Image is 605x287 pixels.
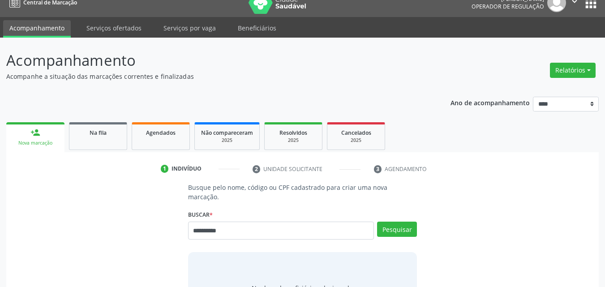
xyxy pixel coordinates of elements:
div: person_add [30,128,40,137]
div: 2025 [201,137,253,144]
button: Pesquisar [377,222,417,237]
span: Não compareceram [201,129,253,137]
a: Serviços ofertados [80,20,148,36]
label: Buscar [188,208,213,222]
span: Na fila [90,129,107,137]
p: Acompanhe a situação das marcações correntes e finalizadas [6,72,421,81]
p: Acompanhamento [6,49,421,72]
div: Indivíduo [172,165,202,173]
span: Agendados [146,129,176,137]
p: Ano de acompanhamento [451,97,530,108]
span: Operador de regulação [472,3,544,10]
div: 2025 [271,137,316,144]
button: Relatórios [550,63,596,78]
p: Busque pelo nome, código ou CPF cadastrado para criar uma nova marcação. [188,183,417,201]
a: Beneficiários [232,20,283,36]
span: Cancelados [341,129,371,137]
div: Nova marcação [13,140,58,146]
a: Serviços por vaga [157,20,222,36]
div: 1 [161,165,169,173]
div: 2025 [334,137,378,144]
span: Resolvidos [279,129,307,137]
a: Acompanhamento [3,20,71,38]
